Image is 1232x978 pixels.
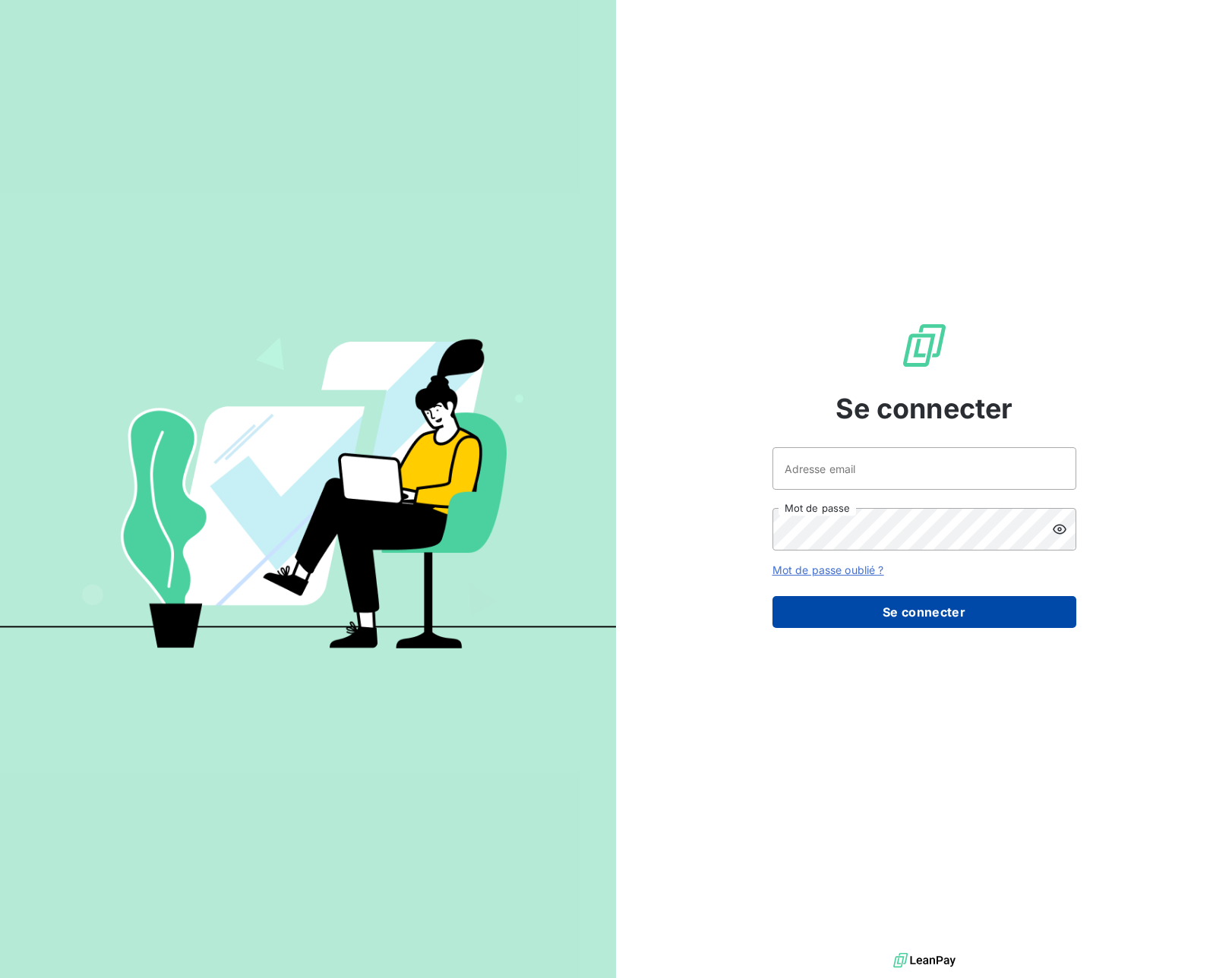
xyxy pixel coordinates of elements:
button: Se connecter [772,596,1076,628]
input: placeholder [772,447,1076,490]
img: Logo LeanPay [900,321,949,370]
img: logo [893,949,956,972]
a: Mot de passe oublié ? [772,563,884,576]
span: Se connecter [836,388,1013,429]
